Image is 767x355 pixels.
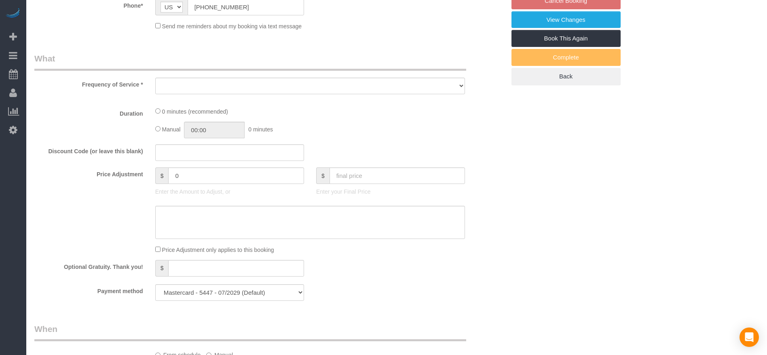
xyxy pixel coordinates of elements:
legend: What [34,53,466,71]
label: Payment method [28,284,149,295]
span: $ [155,167,169,184]
label: Duration [28,107,149,118]
label: Discount Code (or leave this blank) [28,144,149,155]
label: Optional Gratuity. Thank you! [28,260,149,271]
a: Back [511,68,621,85]
label: Frequency of Service * [28,78,149,89]
a: Book This Again [511,30,621,47]
p: Enter the Amount to Adjust, or [155,188,304,196]
div: Open Intercom Messenger [740,328,759,347]
span: $ [316,167,330,184]
input: final price [330,167,465,184]
legend: When [34,323,466,341]
span: Price Adjustment only applies to this booking [162,247,274,253]
span: 0 minutes [248,126,273,133]
span: Manual [162,126,181,133]
label: Price Adjustment [28,167,149,178]
p: Enter your Final Price [316,188,465,196]
span: 0 minutes (recommended) [162,108,228,115]
span: Send me reminders about my booking via text message [162,23,302,30]
img: Automaid Logo [5,8,21,19]
a: View Changes [511,11,621,28]
span: $ [155,260,169,277]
